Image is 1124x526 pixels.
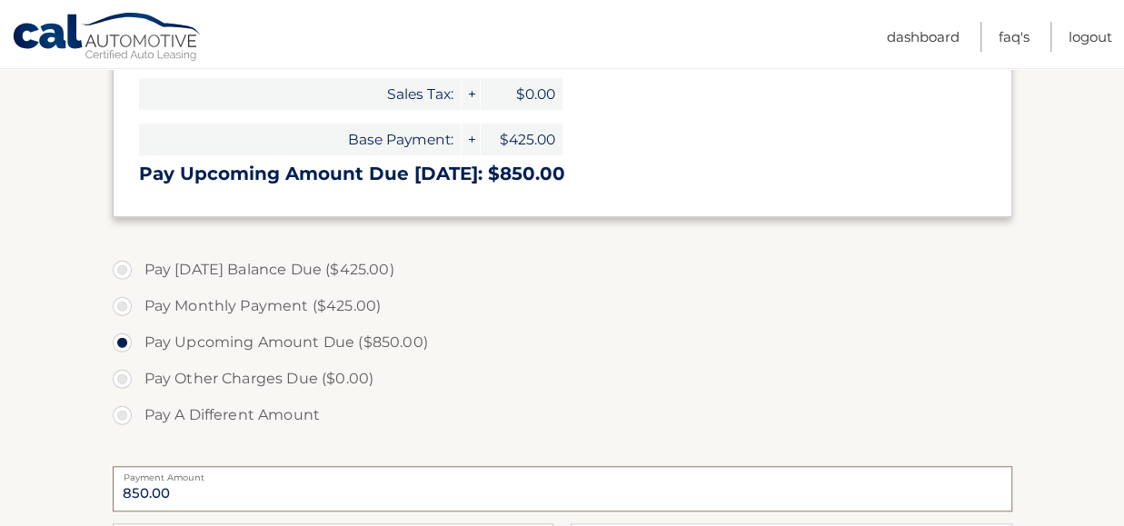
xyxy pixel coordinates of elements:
input: Payment Amount [113,466,1012,511]
span: Sales Tax: [139,78,461,110]
a: Dashboard [887,22,960,52]
label: Payment Amount [113,466,1012,481]
span: + [462,124,480,155]
label: Pay A Different Amount [113,397,1012,433]
h3: Pay Upcoming Amount Due [DATE]: $850.00 [139,163,986,185]
span: + [462,78,480,110]
a: Cal Automotive [12,12,203,65]
span: $0.00 [481,78,562,110]
a: Logout [1069,22,1112,52]
a: FAQ's [999,22,1030,52]
label: Pay Monthly Payment ($425.00) [113,288,1012,324]
span: $425.00 [481,124,562,155]
label: Pay Upcoming Amount Due ($850.00) [113,324,1012,361]
label: Pay [DATE] Balance Due ($425.00) [113,252,1012,288]
span: Base Payment: [139,124,461,155]
label: Pay Other Charges Due ($0.00) [113,361,1012,397]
